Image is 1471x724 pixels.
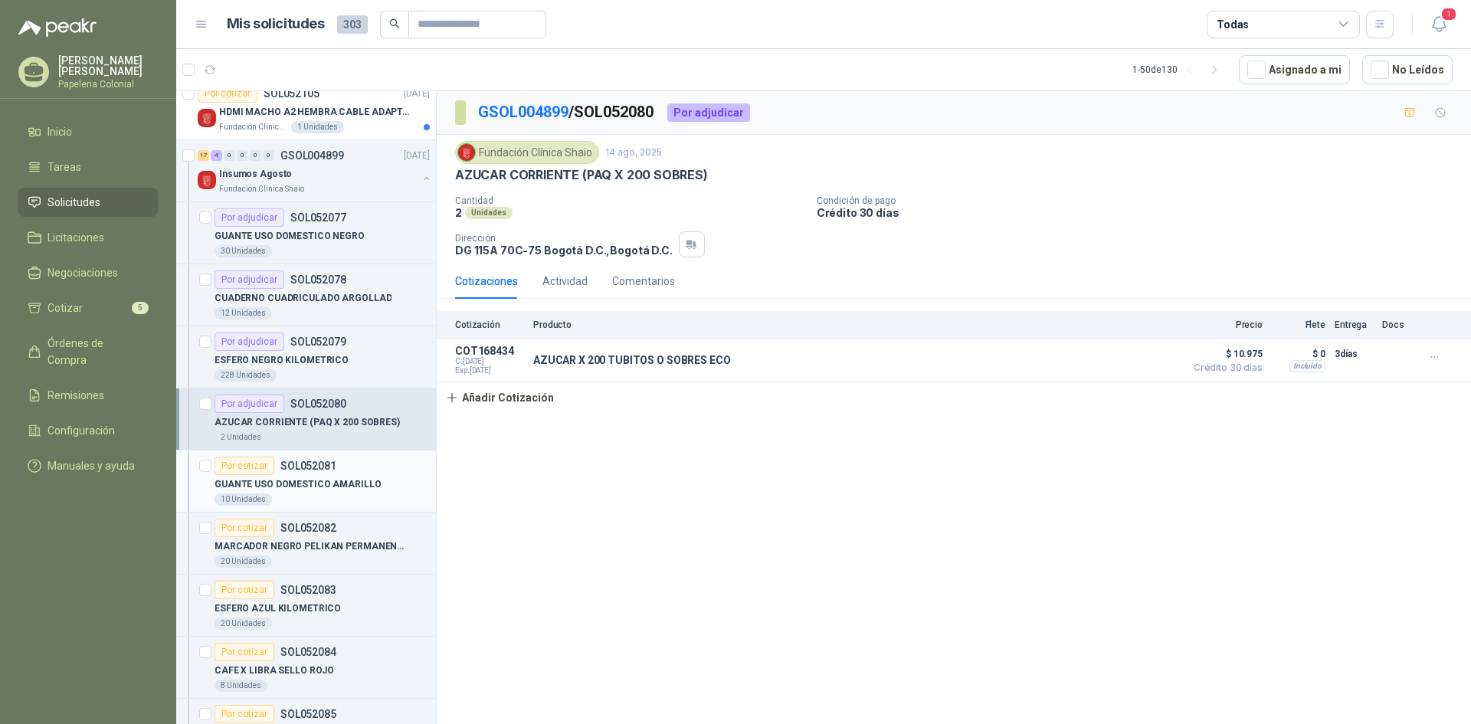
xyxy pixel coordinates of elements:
[18,152,158,182] a: Tareas
[48,335,143,369] span: Órdenes de Compra
[280,150,344,161] p: GSOL004899
[455,167,708,183] p: AZUCAR CORRIENTE (PAQ X 200 SOBRES)
[1272,319,1325,330] p: Flete
[237,150,248,161] div: 0
[48,264,118,281] span: Negociaciones
[48,159,81,175] span: Tareas
[215,353,349,368] p: ESFERO NEGRO KILOMETRICO
[211,150,222,161] div: 4
[1272,345,1325,363] p: $ 0
[263,150,274,161] div: 0
[18,329,158,375] a: Órdenes de Compra
[215,291,392,306] p: CUADERNO CUADRICULADO ARGOLLAD
[215,369,277,382] div: 228 Unidades
[48,422,115,439] span: Configuración
[215,539,405,554] p: MARCADOR NEGRO PELIKAN PERMANENTE
[612,273,675,290] div: Comentarios
[215,519,274,537] div: Por cotizar
[132,302,149,314] span: 5
[264,88,319,99] p: SOL052105
[176,202,436,264] a: Por adjudicarSOL052077GUANTE USO DOMESTICO NEGRO30 Unidades
[48,229,104,246] span: Licitaciones
[290,336,346,347] p: SOL052079
[455,357,524,366] span: C: [DATE]
[1335,345,1373,363] p: 3 días
[176,264,436,326] a: Por adjudicarSOL052078CUADERNO CUADRICULADO ARGOLLAD12 Unidades
[290,212,346,223] p: SOL052077
[290,398,346,409] p: SOL052080
[1289,360,1325,372] div: Incluido
[1440,7,1457,21] span: 1
[478,100,655,124] p: / SOL052080
[215,555,272,568] div: 20 Unidades
[176,637,436,699] a: Por cotizarSOL052084CAFE X LIBRA SELLO ROJO8 Unidades
[198,150,209,161] div: 17
[667,103,750,122] div: Por adjudicar
[215,245,272,257] div: 30 Unidades
[48,300,83,316] span: Cotizar
[1217,16,1249,33] div: Todas
[455,273,518,290] div: Cotizaciones
[280,460,336,471] p: SOL052081
[176,513,436,575] a: Por cotizarSOL052082MARCADOR NEGRO PELIKAN PERMANENTE20 Unidades
[455,206,462,219] p: 2
[18,188,158,217] a: Solicitudes
[48,457,135,474] span: Manuales y ayuda
[215,431,267,444] div: 2 Unidades
[455,345,524,357] p: COT168434
[219,183,304,195] p: Fundación Clínica Shaio
[280,647,336,657] p: SOL052084
[215,477,382,492] p: GUANTE USO DOMESTICO AMARILLO
[478,103,568,121] a: GSOL004899
[437,382,562,413] button: Añadir Cotización
[58,80,158,89] p: Papeleria Colonial
[215,601,341,616] p: ESFERO AZUL KILOMETRICO
[18,18,97,37] img: Logo peakr
[533,354,730,366] p: AZUCAR X 200 TUBITOS O SOBRES ECO
[455,244,673,257] p: DG 115A 70C-75 Bogotá D.C. , Bogotá D.C.
[458,144,475,161] img: Company Logo
[280,585,336,595] p: SOL052083
[455,233,673,244] p: Dirección
[215,493,272,506] div: 10 Unidades
[18,258,158,287] a: Negociaciones
[176,78,436,140] a: Por cotizarSOL052105[DATE] Company LogoHDMI MACHO A2 HEMBRA CABLE ADAPTADOR CONVERTIDOR FOR MONIT...
[215,680,267,692] div: 8 Unidades
[817,195,1465,206] p: Condición de pago
[215,581,274,599] div: Por cotizar
[290,274,346,285] p: SOL052078
[455,195,804,206] p: Cantidad
[176,388,436,450] a: Por adjudicarSOL052080AZUCAR CORRIENTE (PAQ X 200 SOBRES)2 Unidades
[404,87,430,101] p: [DATE]
[215,208,284,227] div: Por adjudicar
[198,84,257,103] div: Por cotizar
[455,141,599,164] div: Fundación Clínica Shaio
[817,206,1465,219] p: Crédito 30 días
[215,333,284,351] div: Por adjudicar
[404,149,430,163] p: [DATE]
[18,293,158,323] a: Cotizar5
[18,451,158,480] a: Manuales y ayuda
[176,450,436,513] a: Por cotizarSOL052081GUANTE USO DOMESTICO AMARILLO10 Unidades
[215,229,365,244] p: GUANTE USO DOMESTICO NEGRO
[605,146,662,160] p: 14 ago, 2025
[176,326,436,388] a: Por adjudicarSOL052079ESFERO NEGRO KILOMETRICO228 Unidades
[48,123,72,140] span: Inicio
[219,167,292,182] p: Insumos Agosto
[1335,319,1373,330] p: Entrega
[280,709,336,719] p: SOL052085
[465,207,513,219] div: Unidades
[291,121,344,133] div: 1 Unidades
[58,55,158,77] p: [PERSON_NAME] [PERSON_NAME]
[219,121,288,133] p: Fundación Clínica Shaio
[215,270,284,289] div: Por adjudicar
[1239,55,1350,84] button: Asignado a mi
[18,381,158,410] a: Remisiones
[1362,55,1453,84] button: No Leídos
[533,319,1177,330] p: Producto
[1186,363,1263,372] span: Crédito 30 días
[389,18,400,29] span: search
[198,146,433,195] a: 17 4 0 0 0 0 GSOL004899[DATE] Company LogoInsumos AgostoFundación Clínica Shaio
[1382,319,1413,330] p: Docs
[18,223,158,252] a: Licitaciones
